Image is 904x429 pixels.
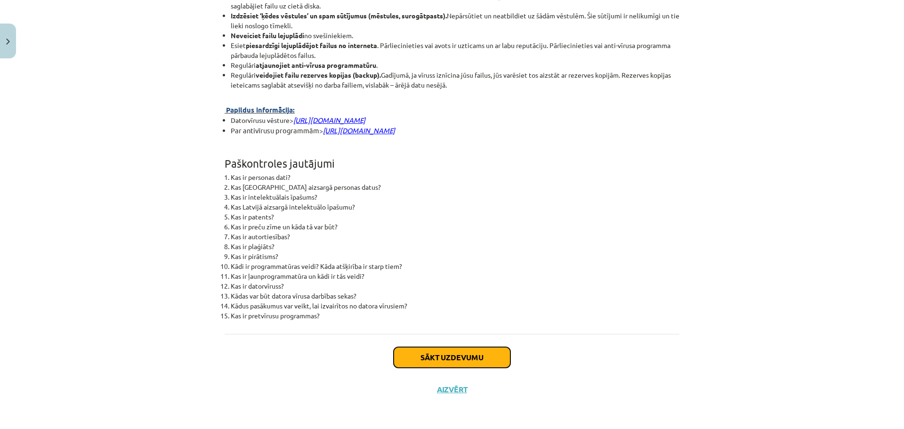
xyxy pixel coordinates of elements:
li: Kas ir patents? [231,212,679,222]
li: Kas Latvijā aizsargā intelektuālo īpašumu? [231,202,679,212]
span: Par antivīrusu programmām> [231,126,323,135]
li: Kas ir pretvīrusu programmas? [231,311,679,321]
li: Regulāri . [231,60,679,70]
li: Kādas var būt datora vīrusa darbības sekas? [231,291,679,301]
strong: veidojiet failu rezerves kopijas (backup). [256,71,381,79]
li: Esiet . Pārliecinieties vai avots ir uzticams un ar labu reputāciju. Pārliecinieties vai anti-vīr... [231,40,679,60]
li: Kas ir datorvīruss? [231,281,679,291]
strong: Neveiciet failu lejuplādi [231,31,304,40]
li: Kas ir autortiesības? [231,232,679,242]
li: Regulāri Gadījumā, ja vīruss iznīcina jūsu failus, jūs varēsiet tos aizstāt ar rezerves kopijām. ... [231,70,679,90]
strong: Izdzēsiet ‘ķēdes vēstules’ un spam sūtījumus (mēstules, surogātpasts). [231,11,447,20]
li: Kas ir ļaunprogrammatūra un kādi ir tās veidi? [231,271,679,281]
li: Kas [GEOGRAPHIC_DATA] aizsargā personas datus? [231,182,679,192]
li: Kas ir personas dati? [231,172,679,182]
h1: Paškontroles jautājumi [225,140,679,170]
strong: atjaunojiet anti-vīrusa programmatūru [256,61,376,69]
img: icon-close-lesson-0947bae3869378f0d4975bcd49f059093ad1ed9edebbc8119c70593378902aed.svg [6,39,10,45]
button: Sākt uzdevumu [394,347,510,368]
button: Aizvērt [434,385,470,394]
li: Kādus pasākumus var veikt, lai izvairītos no datora vīrusiem? [231,301,679,311]
li: Kas ir pirātisms? [231,251,679,261]
a: [URL][DOMAIN_NAME] [323,126,395,135]
li: Kas ir intelektuālais īpašums? [231,192,679,202]
li: Kādi ir programmatūras veidi? Kāda atšķirība ir starp tiem? [231,261,679,271]
span: Papildus informācija: [226,105,295,114]
li: Kas ir plaģiāts? [231,242,679,251]
strong: piesardzīgi lejuplādējot failus no interneta [246,41,377,49]
li: Datorvīrusu vēsture> [231,115,679,125]
li: Kas ir preču zīme un kāda tā var būt? [231,222,679,232]
li: Nepārsūtiet un neatbildiet uz šādām vēstulēm. Šie sūtījumi ir nelikumīgi un tie lieki noslogo tīm... [231,11,679,31]
li: no svešiniekiem. [231,31,679,40]
a: [URL][DOMAIN_NAME] [293,115,365,124]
